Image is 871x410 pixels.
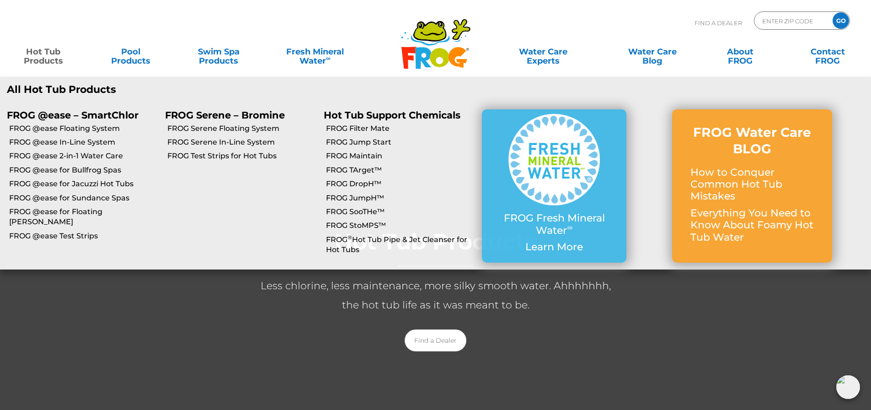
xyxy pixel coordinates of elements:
a: FROG®Hot Tub Pipe & Jet Cleanser for Hot Tubs [326,235,475,255]
a: ContactFROG [794,43,862,61]
h3: FROG Water Care BLOG [690,124,814,157]
p: How to Conquer Common Hot Tub Mistakes [690,167,814,203]
a: FROG Filter Mate [326,124,475,134]
a: FROG @ease Test Strips [9,231,158,241]
a: FROG @ease for Sundance Spas [9,193,158,203]
a: FROG Jump Start [326,137,475,147]
p: FROG Fresh Mineral Water [500,212,608,237]
a: Hot Tub Support Chemicals [324,109,460,121]
a: FROG @ease for Jacuzzi Hot Tubs [9,179,158,189]
sup: ® [347,234,352,241]
a: FROG @ease Floating System [9,124,158,134]
a: All Hot Tub Products [7,84,429,96]
a: PoolProducts [97,43,165,61]
a: Water CareExperts [488,43,598,61]
p: Everything You Need to Know About Foamy Hot Tub Water [690,207,814,243]
a: FROG DropH™ [326,179,475,189]
a: AboutFROG [706,43,774,61]
a: FROG Fresh Mineral Water∞ Learn More [500,114,608,258]
a: FROG StoMPS™ [326,221,475,231]
input: Zip Code Form [761,14,823,27]
a: FROG Serene In-Line System [167,137,316,147]
a: FROG JumpH™ [326,193,475,203]
a: FROG Test Strips for Hot Tubs [167,151,316,161]
a: FROG @ease 2-in-1 Water Care [9,151,158,161]
a: FROG Water Care BLOG How to Conquer Common Hot Tub Mistakes Everything You Need to Know About Foa... [690,124,814,248]
a: FROG @ease for Bullfrog Spas [9,165,158,175]
a: Find a Dealer [405,329,466,351]
img: openIcon [836,375,860,399]
p: FROG @ease – SmartChlor [7,109,151,121]
a: FROG @ease for Floating [PERSON_NAME] [9,207,158,227]
a: Water CareBlog [618,43,686,61]
a: FROG TArget™ [326,165,475,175]
input: GO [833,12,849,29]
p: Find A Dealer [695,11,742,34]
p: FROG Serene – Bromine [165,109,310,121]
sup: ∞ [567,223,572,232]
a: FROG @ease In-Line System [9,137,158,147]
a: FROG Serene Floating System [167,124,316,134]
a: Hot TubProducts [9,43,77,61]
a: Swim SpaProducts [185,43,253,61]
p: Less chlorine, less maintenance, more silky smooth water. Ahhhhhhh, the hot tub life as it was me... [253,276,619,315]
a: FROG Maintain [326,151,475,161]
p: Learn More [500,241,608,253]
a: FROG SooTHe™ [326,207,475,217]
sup: ∞ [326,54,331,62]
a: Fresh MineralWater∞ [272,43,358,61]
